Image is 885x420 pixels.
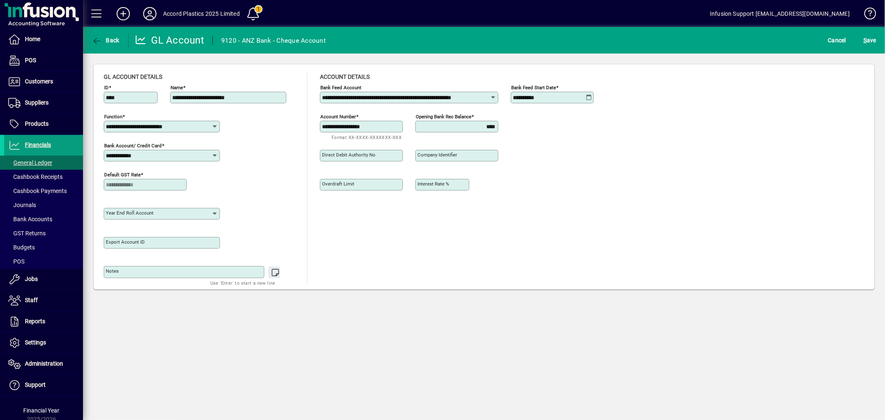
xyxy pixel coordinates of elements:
[25,276,38,282] span: Jobs
[25,339,46,346] span: Settings
[322,181,354,187] mat-label: Overdraft limit
[4,184,83,198] a: Cashbook Payments
[863,37,867,44] span: S
[4,311,83,332] a: Reports
[4,212,83,226] a: Bank Accounts
[4,50,83,71] a: POS
[25,78,53,85] span: Customers
[8,173,63,180] span: Cashbook Receipts
[416,114,471,120] mat-label: Opening bank rec balance
[25,360,63,367] span: Administration
[25,99,49,106] span: Suppliers
[4,114,83,134] a: Products
[320,85,361,90] mat-label: Bank Feed Account
[25,381,46,388] span: Support
[320,73,370,80] span: Account details
[4,240,83,254] a: Budgets
[8,188,67,194] span: Cashbook Payments
[4,254,83,269] a: POS
[137,6,163,21] button: Profile
[320,114,356,120] mat-label: Account number
[8,159,52,166] span: General Ledger
[4,29,83,50] a: Home
[858,2,875,29] a: Knowledge Base
[332,132,402,142] mat-hint: Format XX-XXXX-XXXXXXX-XXX
[25,36,40,42] span: Home
[25,120,49,127] span: Products
[110,6,137,21] button: Add
[8,202,36,208] span: Journals
[4,93,83,113] a: Suppliers
[417,181,449,187] mat-label: Interest rate %
[135,34,205,47] div: GL Account
[8,244,35,251] span: Budgets
[163,7,240,20] div: Accord Plastics 2025 Limited
[417,152,457,158] mat-label: Company identifier
[106,239,145,245] mat-label: Export account ID
[25,318,45,325] span: Reports
[104,114,122,120] mat-label: Function
[106,268,119,274] mat-label: Notes
[4,226,83,240] a: GST Returns
[861,33,878,48] button: Save
[4,71,83,92] a: Customers
[24,407,60,414] span: Financial Year
[92,37,119,44] span: Back
[106,210,154,216] mat-label: Year end roll account
[863,34,876,47] span: ave
[104,143,162,149] mat-label: Bank Account/ Credit card
[25,57,36,63] span: POS
[4,156,83,170] a: General Ledger
[171,85,183,90] mat-label: Name
[8,230,46,237] span: GST Returns
[322,152,375,158] mat-label: Direct debit authority no
[826,33,848,48] button: Cancel
[104,85,109,90] mat-label: ID
[25,297,38,303] span: Staff
[710,7,850,20] div: Infusion Support [EMAIL_ADDRESS][DOMAIN_NAME]
[4,170,83,184] a: Cashbook Receipts
[4,332,83,353] a: Settings
[4,198,83,212] a: Journals
[4,269,83,290] a: Jobs
[8,258,24,265] span: POS
[210,278,275,288] mat-hint: Use 'Enter' to start a new line
[90,33,122,48] button: Back
[4,375,83,396] a: Support
[511,85,556,90] mat-label: Bank Feed Start Date
[25,142,51,148] span: Financials
[828,34,846,47] span: Cancel
[104,172,141,178] mat-label: Default GST rate
[8,216,52,222] span: Bank Accounts
[83,33,129,48] app-page-header-button: Back
[221,34,326,47] div: 9120 - ANZ Bank - Cheque Account
[104,73,162,80] span: GL account details
[4,290,83,311] a: Staff
[4,354,83,374] a: Administration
